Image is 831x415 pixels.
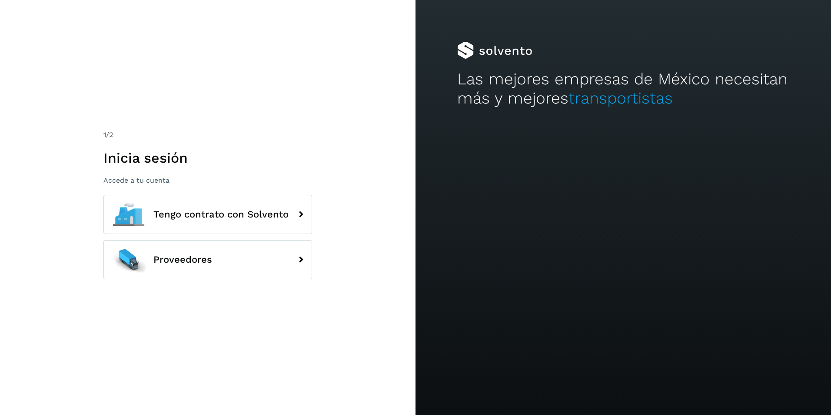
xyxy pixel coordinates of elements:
button: Tengo contrato con Solvento [103,195,312,234]
h2: Las mejores empresas de México necesitan más y mejores [457,70,790,108]
div: /2 [103,130,312,140]
h1: Inicia sesión [103,150,312,166]
span: 1 [103,131,106,139]
p: Accede a tu cuenta [103,176,312,184]
span: Tengo contrato con Solvento [153,209,289,220]
button: Proveedores [103,240,312,279]
span: transportistas [568,89,673,107]
span: Proveedores [153,254,212,265]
